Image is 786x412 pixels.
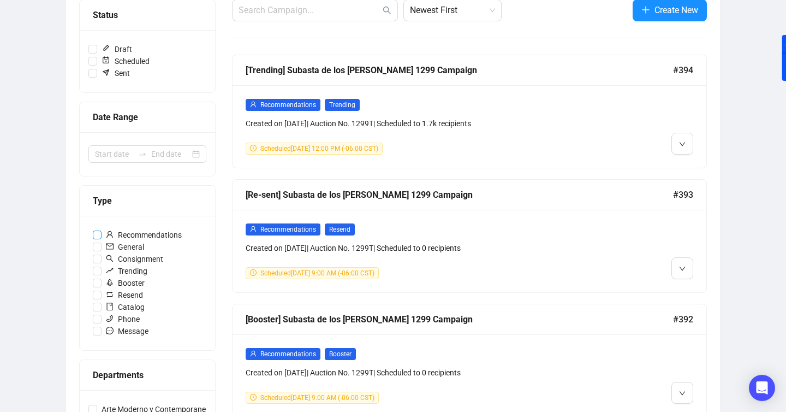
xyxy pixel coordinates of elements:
div: Type [93,194,202,208]
span: mail [106,243,114,250]
span: down [679,141,686,148]
div: Status [93,8,202,22]
div: Open Intercom Messenger [749,375,775,401]
span: General [102,241,148,253]
span: Scheduled [97,55,154,67]
div: Departments [93,368,202,382]
span: Scheduled [DATE] 9:00 AM (-06:00 CST) [260,394,374,402]
div: Date Range [93,110,202,124]
span: search [383,6,391,15]
input: End date [151,148,190,160]
span: clock-circle [250,394,257,401]
span: Scheduled [DATE] 9:00 AM (-06:00 CST) [260,269,374,277]
span: Recommendations [260,101,316,109]
a: [Trending] Subasta de los [PERSON_NAME] 1299 Campaign#394userRecommendationsTrendingCreated on [D... [232,55,707,168]
span: Message [102,325,153,337]
span: clock-circle [250,145,257,151]
span: down [679,266,686,272]
span: search [106,255,114,262]
span: Catalog [102,301,149,313]
span: Phone [102,313,144,325]
div: [Re-sent] Subasta de los [PERSON_NAME] 1299 Campaign [246,188,673,202]
span: #394 [673,63,693,77]
div: [Booster] Subasta de los [PERSON_NAME] 1299 Campaign [246,313,673,326]
span: swap-right [138,150,147,158]
span: Recommendations [102,229,186,241]
span: Trending [102,265,152,277]
span: phone [106,315,114,322]
span: #392 [673,313,693,326]
input: Start date [95,148,134,160]
span: retweet [106,291,114,298]
span: Consignment [102,253,168,265]
a: [Re-sent] Subasta de los [PERSON_NAME] 1299 Campaign#393userRecommendationsResendCreated on [DATE... [232,179,707,293]
span: Recommendations [260,350,316,358]
span: to [138,150,147,158]
span: Draft [97,43,136,55]
span: rocket [106,279,114,286]
span: down [679,390,686,397]
span: #393 [673,188,693,202]
span: Trending [325,99,360,111]
span: Resend [102,289,147,301]
span: user [106,231,114,238]
div: Created on [DATE] | Auction No. 1299T | Scheduled to 0 recipients [246,242,580,254]
div: [Trending] Subasta de los [PERSON_NAME] 1299 Campaign [246,63,673,77]
div: Created on [DATE] | Auction No. 1299T | Scheduled to 0 recipients [246,367,580,379]
input: Search Campaign... [239,4,380,17]
span: Recommendations [260,226,316,233]
span: Sent [97,67,134,79]
span: Booster [102,277,149,289]
span: message [106,327,114,334]
span: Scheduled [DATE] 12:00 PM (-06:00 CST) [260,145,378,152]
span: book [106,303,114,310]
span: user [250,226,257,232]
span: Booster [325,348,356,360]
span: rise [106,267,114,274]
span: plus [641,5,650,14]
div: Created on [DATE] | Auction No. 1299T | Scheduled to 1.7k recipients [246,117,580,130]
span: user [250,101,257,108]
span: Resend [325,223,355,236]
span: clock-circle [250,269,257,276]
span: Create New [654,3,698,17]
span: user [250,350,257,357]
